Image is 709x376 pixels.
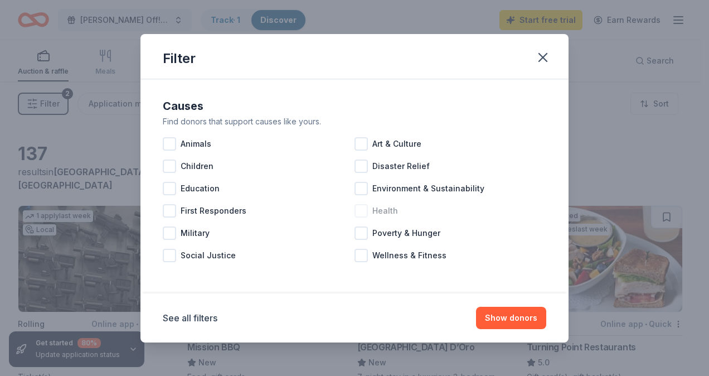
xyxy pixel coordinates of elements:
span: Education [181,182,220,195]
div: Find donors that support causes like yours. [163,115,546,128]
button: See all filters [163,311,217,325]
span: Wellness & Fitness [372,249,446,262]
div: Filter [163,50,196,68]
span: Animals [181,137,211,151]
span: Poverty & Hunger [372,226,440,240]
span: Art & Culture [372,137,421,151]
span: Children [181,160,213,173]
span: Health [372,204,398,218]
span: Social Justice [181,249,236,262]
div: Causes [163,97,546,115]
span: Military [181,226,210,240]
span: Environment & Sustainability [372,182,484,195]
span: First Responders [181,204,246,218]
span: Disaster Relief [372,160,430,173]
button: Show donors [476,307,546,329]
